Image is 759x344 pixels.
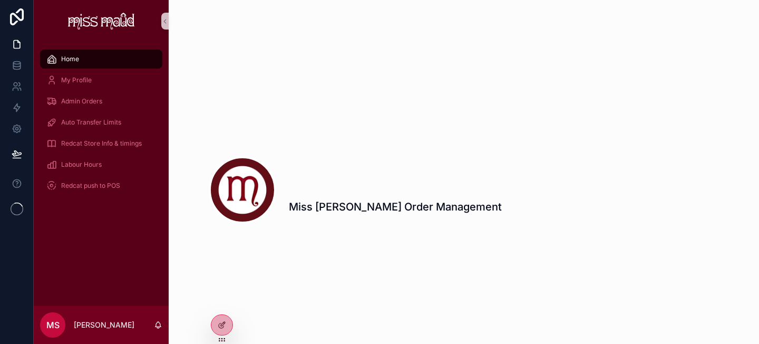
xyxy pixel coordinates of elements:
[74,320,134,330] p: [PERSON_NAME]
[61,160,102,169] span: Labour Hours
[61,181,120,190] span: Redcat push to POS
[40,50,162,69] a: Home
[61,139,142,148] span: Redcat Store Info & timings
[40,71,162,90] a: My Profile
[40,113,162,132] a: Auto Transfer Limits
[34,42,169,209] div: scrollable content
[61,97,102,106] span: Admin Orders
[40,92,162,111] a: Admin Orders
[40,134,162,153] a: Redcat Store Info & timings
[61,76,92,84] span: My Profile
[289,199,502,214] h1: Miss [PERSON_NAME] Order Management
[61,118,121,127] span: Auto Transfer Limits
[40,176,162,195] a: Redcat push to POS
[61,55,79,63] span: Home
[68,13,135,30] img: App logo
[40,155,162,174] a: Labour Hours
[46,319,60,331] span: MS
